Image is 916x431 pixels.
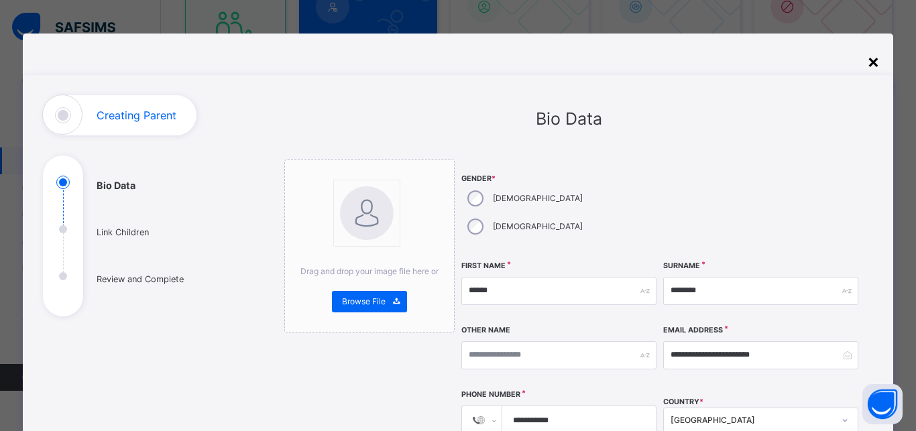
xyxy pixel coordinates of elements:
[663,261,700,271] label: Surname
[461,325,510,336] label: Other Name
[300,266,439,276] span: Drag and drop your image file here or
[663,325,723,336] label: Email Address
[867,47,880,75] div: ×
[493,192,583,204] label: [DEMOGRAPHIC_DATA]
[461,389,520,400] label: Phone Number
[97,110,176,121] h1: Creating Parent
[663,397,703,406] span: COUNTRY
[340,186,394,240] img: bannerImage
[461,174,656,184] span: Gender
[342,296,386,308] span: Browse File
[671,414,834,426] div: [GEOGRAPHIC_DATA]
[862,384,903,424] button: Open asap
[536,109,602,129] span: Bio Data
[284,159,455,333] div: bannerImageDrag and drop your image file here orBrowse File
[493,221,583,233] label: [DEMOGRAPHIC_DATA]
[461,261,506,271] label: First Name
